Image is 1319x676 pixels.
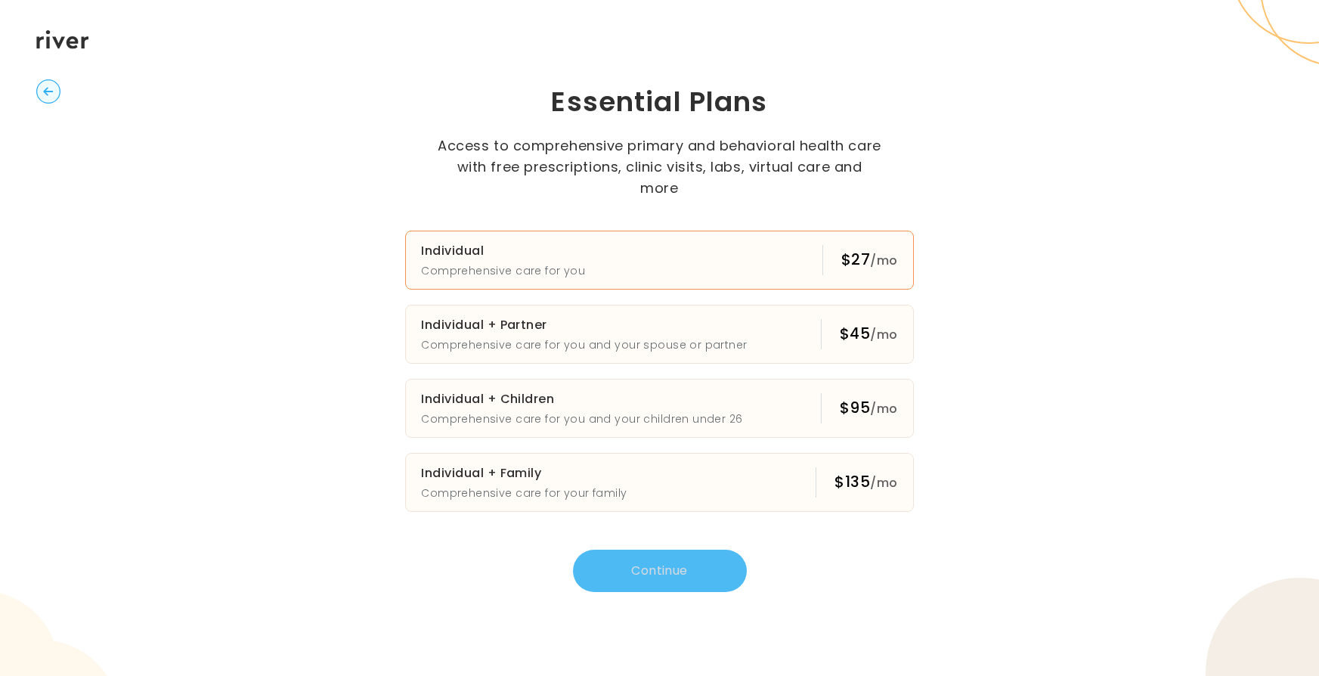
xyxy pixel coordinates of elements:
p: Comprehensive care for your family [421,484,627,502]
div: $45 [840,323,898,346]
button: Continue [573,550,747,592]
button: IndividualComprehensive care for you$27/mo [405,231,913,290]
span: /mo [870,326,897,343]
button: Individual + ChildrenComprehensive care for you and your children under 26$95/mo [405,379,913,438]
h3: Individual + Family [421,463,627,484]
span: /mo [870,400,897,417]
button: Individual + FamilyComprehensive care for your family$135/mo [405,453,913,512]
div: $27 [841,249,898,271]
p: Access to comprehensive primary and behavioral health care with free prescriptions, clinic visits... [437,135,883,199]
div: $135 [834,471,897,494]
span: /mo [870,474,897,491]
p: Comprehensive care for you [421,262,585,280]
div: $95 [840,397,898,420]
button: Individual + PartnerComprehensive care for you and your spouse or partner$45/mo [405,305,913,364]
p: Comprehensive care for you and your spouse or partner [421,336,747,354]
h3: Individual + Children [421,389,742,410]
p: Comprehensive care for you and your children under 26 [421,410,742,428]
h1: Essential Plans [342,84,977,120]
span: /mo [870,252,897,269]
h3: Individual [421,240,585,262]
h3: Individual + Partner [421,315,747,336]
